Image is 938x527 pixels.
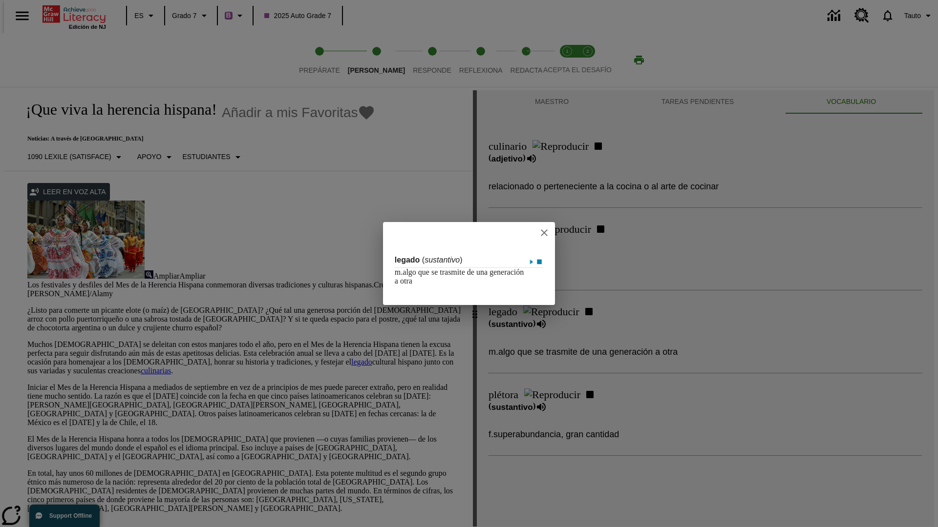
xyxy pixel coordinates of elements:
span: m. [395,268,403,276]
span: legado [395,256,422,264]
img: Detener [536,258,542,266]
p: algo que se trasmite de una generación a otra [395,268,526,285]
h2: ( ) [395,255,463,264]
img: Reproducir [529,258,534,266]
button: close [533,222,555,243]
span: sustantivo [425,256,460,264]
